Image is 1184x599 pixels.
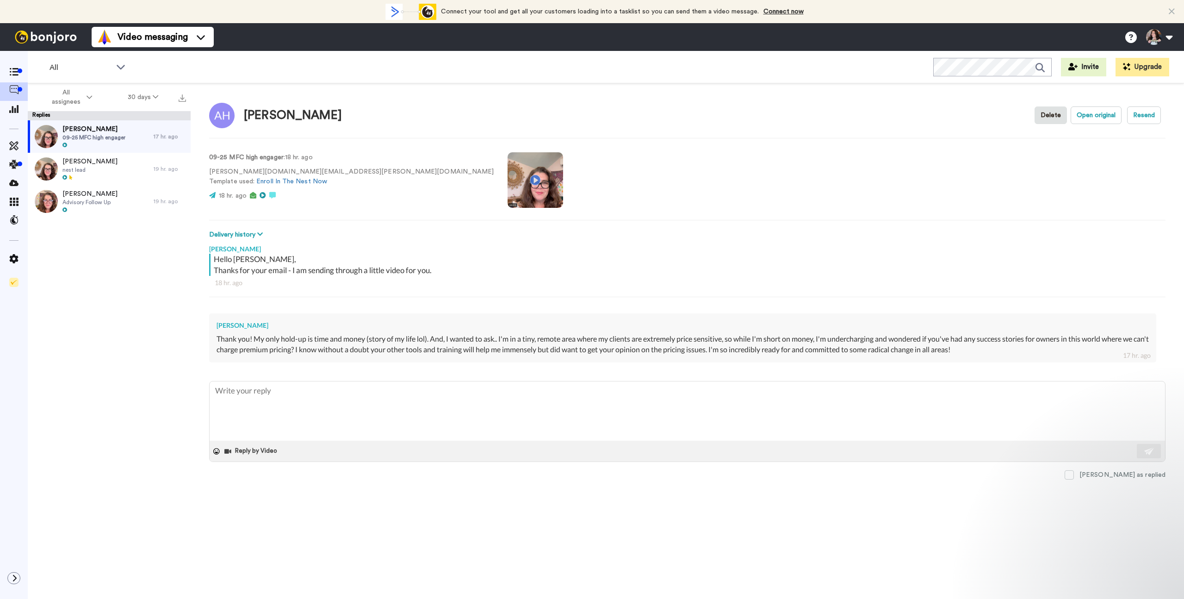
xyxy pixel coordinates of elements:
button: Delivery history [209,230,266,240]
button: Open original [1071,106,1122,124]
button: Resend [1127,106,1161,124]
span: 18 hr. ago [219,193,247,199]
a: Connect now [763,8,804,15]
button: Reply by Video [223,444,280,458]
span: All assignees [47,88,85,106]
div: Hello [PERSON_NAME], Thanks for your email - I am sending through a little video for you. [214,254,1163,276]
button: All assignees [30,84,110,110]
div: [PERSON_NAME] [244,109,342,122]
img: cb6fcd46-fdfb-4900-a11e-3ec6d805abc8-thumb.jpg [35,190,58,213]
span: 09-25 MFC high engager [62,134,125,141]
img: send-white.svg [1144,448,1154,455]
a: [PERSON_NAME]nest lead19 hr. ago [28,153,191,185]
span: Connect your tool and get all your customers loading into a tasklist so you can send them a video... [441,8,759,15]
span: [PERSON_NAME] [62,157,118,166]
span: nest lead [62,166,118,174]
div: Replies [28,111,191,120]
img: export.svg [179,94,186,102]
div: [PERSON_NAME] as replied [1079,470,1165,480]
img: vm-color.svg [97,30,112,44]
a: [PERSON_NAME]Advisory Follow Up19 hr. ago [28,185,191,218]
button: Invite [1061,58,1106,76]
div: Thank you! My only hold-up is time and money (story of my life lol). And, I wanted to ask.. I'm i... [217,334,1149,355]
strong: 09-25 MFC high engager [209,154,284,161]
button: Upgrade [1116,58,1169,76]
div: [PERSON_NAME] [217,321,1149,330]
div: 18 hr. ago [215,278,1160,287]
p: : 18 hr. ago [209,153,494,162]
div: animation [385,4,436,20]
a: Enroll In The Nest Now [256,178,327,185]
span: [PERSON_NAME] [62,125,125,134]
div: 17 hr. ago [1123,351,1151,360]
img: Checklist.svg [9,278,19,287]
p: [PERSON_NAME][DOMAIN_NAME][EMAIL_ADDRESS][PERSON_NAME][DOMAIN_NAME] Template used: [209,167,494,187]
img: 3f794da3-2744-4380-a308-7636fa246002-thumb.jpg [35,157,58,181]
img: bj-logo-header-white.svg [11,31,81,44]
div: 19 hr. ago [154,165,186,173]
button: 30 days [110,89,176,106]
div: 17 hr. ago [154,133,186,140]
button: Delete [1035,106,1067,124]
span: All [50,62,112,73]
span: [PERSON_NAME] [62,189,118,199]
div: [PERSON_NAME] [209,240,1165,254]
button: Export all results that match these filters now. [176,90,189,104]
span: Video messaging [118,31,188,44]
img: 3477c3f3-93d0-4f20-8051-86e070165d2f-thumb.jpg [35,125,58,148]
a: [PERSON_NAME]09-25 MFC high engager17 hr. ago [28,120,191,153]
img: Image of Andrea H [209,103,235,128]
div: 19 hr. ago [154,198,186,205]
span: Advisory Follow Up [62,199,118,206]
